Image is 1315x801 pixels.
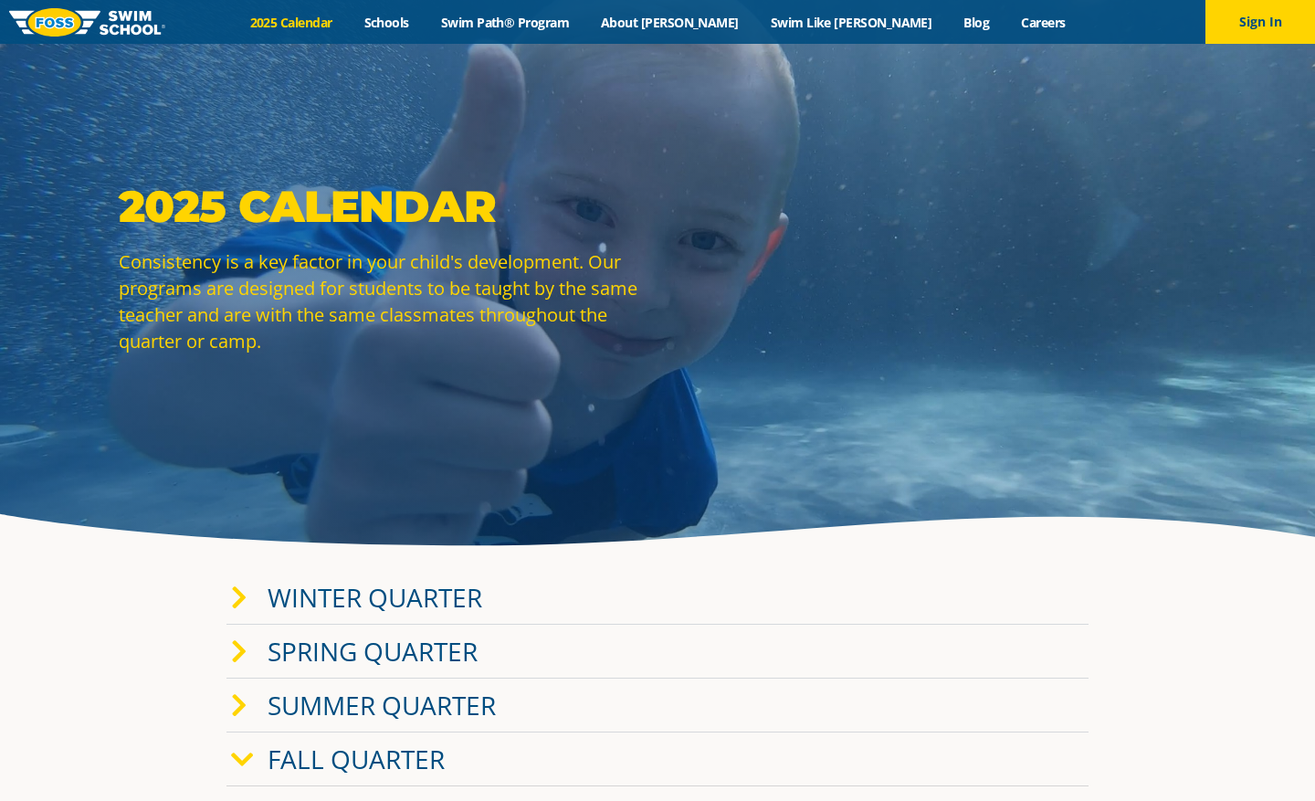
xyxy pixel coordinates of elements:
[1005,14,1081,31] a: Careers
[268,742,445,776] a: Fall Quarter
[119,248,648,354] p: Consistency is a key factor in your child's development. Our programs are designed for students t...
[754,14,948,31] a: Swim Like [PERSON_NAME]
[268,688,496,722] a: Summer Quarter
[119,180,496,233] strong: 2025 Calendar
[234,14,348,31] a: 2025 Calendar
[9,8,165,37] img: FOSS Swim School Logo
[425,14,584,31] a: Swim Path® Program
[268,634,478,669] a: Spring Quarter
[348,14,425,31] a: Schools
[585,14,755,31] a: About [PERSON_NAME]
[948,14,1005,31] a: Blog
[268,580,482,615] a: Winter Quarter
